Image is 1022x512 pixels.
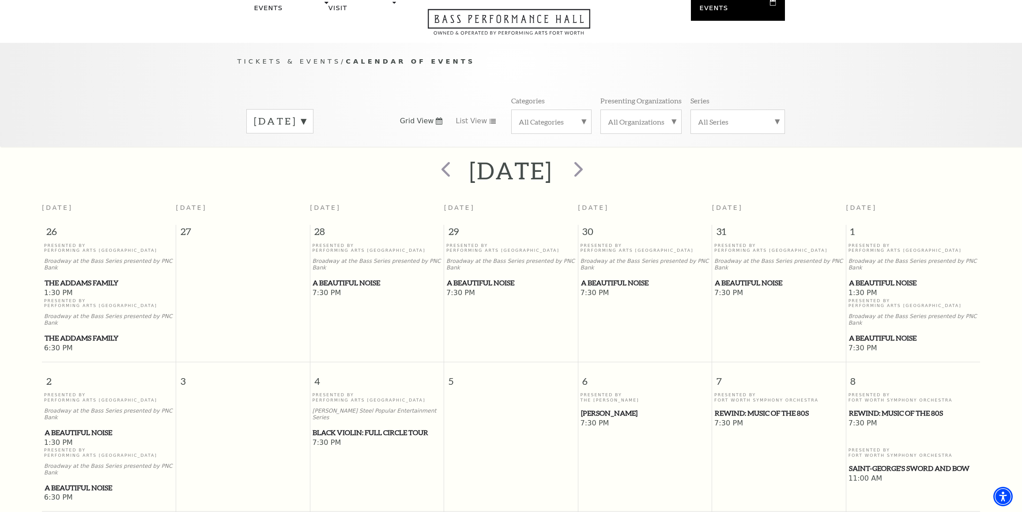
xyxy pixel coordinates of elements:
[561,155,593,186] button: next
[44,288,174,298] span: 1:30 PM
[312,277,441,288] a: A Beautiful Noise
[849,344,978,353] span: 7:30 PM
[581,243,710,253] p: Presented By Performing Arts [GEOGRAPHIC_DATA]
[712,225,846,243] span: 31
[45,333,173,344] span: The Addams Family
[444,204,475,211] span: [DATE]
[44,493,174,503] span: 6:30 PM
[469,156,553,185] h2: [DATE]
[254,114,306,128] label: [DATE]
[44,243,174,253] p: Presented By Performing Arts [GEOGRAPHIC_DATA]
[310,225,444,243] span: 28
[45,277,173,288] span: The Addams Family
[849,243,978,253] p: Presented By Performing Arts [GEOGRAPHIC_DATA]
[581,408,709,419] span: [PERSON_NAME]
[849,408,978,419] span: REWIND: Music of the 80s
[396,9,622,43] a: Open this option
[42,204,73,211] span: [DATE]
[849,288,978,298] span: 1:30 PM
[849,448,978,458] p: Presented By Fort Worth Symphony Orchestra
[690,96,709,105] p: Series
[846,225,980,243] span: 1
[714,408,844,419] a: REWIND: Music of the 80s
[849,392,978,402] p: Presented By Fort Worth Symphony Orchestra
[310,362,444,393] span: 4
[42,225,176,243] span: 26
[578,362,712,393] span: 6
[849,333,978,344] a: A Beautiful Noise
[446,258,576,271] p: Broadway at the Bass Series presented by PNC Bank
[578,225,712,243] span: 30
[45,482,173,493] span: A Beautiful Noise
[346,57,475,65] span: Calendar of Events
[712,204,743,211] span: [DATE]
[849,463,978,474] span: Saint-George's Sword and Bow
[176,362,310,393] span: 3
[42,362,176,393] span: 2
[312,288,441,298] span: 7:30 PM
[714,288,844,298] span: 7:30 PM
[238,56,785,67] p: /
[600,96,682,105] p: Presenting Organizations
[444,225,578,243] span: 29
[429,155,461,186] button: prev
[849,333,978,344] span: A Beautiful Noise
[849,258,978,271] p: Broadway at the Bass Series presented by PNC Bank
[312,408,441,421] p: [PERSON_NAME] Steel Popular Entertainment Series
[846,362,980,393] span: 8
[581,258,710,271] p: Broadway at the Bass Series presented by PNC Bank
[849,463,978,474] a: Saint-George's Sword and Bow
[44,482,174,493] a: A Beautiful Noise
[581,408,710,419] a: Beatrice Rana
[44,438,174,448] span: 1:30 PM
[849,277,978,288] span: A Beautiful Noise
[849,277,978,288] a: A Beautiful Noise
[849,474,978,484] span: 11:00 AM
[313,427,441,438] span: Black Violin: Full Circle Tour
[849,298,978,308] p: Presented By Performing Arts [GEOGRAPHIC_DATA]
[44,392,174,402] p: Presented By Performing Arts [GEOGRAPHIC_DATA]
[581,419,710,429] span: 7:30 PM
[715,408,843,419] span: REWIND: Music of the 80s
[44,463,174,476] p: Broadway at the Bass Series presented by PNC Bank
[849,313,978,326] p: Broadway at the Bass Series presented by PNC Bank
[310,204,341,211] span: [DATE]
[45,427,173,438] span: A Beautiful Noise
[714,277,844,288] a: A Beautiful Noise
[176,225,310,243] span: 27
[849,408,978,419] a: REWIND: Music of the 80s
[44,448,174,458] p: Presented By Performing Arts [GEOGRAPHIC_DATA]
[993,487,1013,506] div: Accessibility Menu
[581,277,709,288] span: A Beautiful Noise
[714,243,844,253] p: Presented By Performing Arts [GEOGRAPHIC_DATA]
[44,427,174,438] a: A Beautiful Noise
[446,277,576,288] a: A Beautiful Noise
[400,116,434,126] span: Grid View
[715,277,843,288] span: A Beautiful Noise
[698,117,777,126] label: All Series
[238,57,341,65] span: Tickets & Events
[846,204,877,211] span: [DATE]
[44,298,174,308] p: Presented By Performing Arts [GEOGRAPHIC_DATA]
[519,117,584,126] label: All Categories
[312,243,441,253] p: Presented By Performing Arts [GEOGRAPHIC_DATA]
[849,419,978,429] span: 7:30 PM
[312,392,441,402] p: Presented By Performing Arts [GEOGRAPHIC_DATA]
[712,362,846,393] span: 7
[44,408,174,421] p: Broadway at the Bass Series presented by PNC Bank
[44,333,174,344] a: The Addams Family
[581,392,710,402] p: Presented By The [PERSON_NAME]
[44,277,174,288] a: The Addams Family
[447,277,575,288] span: A Beautiful Noise
[714,258,844,271] p: Broadway at the Bass Series presented by PNC Bank
[456,116,487,126] span: List View
[176,204,207,211] span: [DATE]
[714,419,844,429] span: 7:30 PM
[581,288,710,298] span: 7:30 PM
[446,288,576,298] span: 7:30 PM
[444,362,578,393] span: 5
[581,277,710,288] a: A Beautiful Noise
[44,258,174,271] p: Broadway at the Bass Series presented by PNC Bank
[578,204,609,211] span: [DATE]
